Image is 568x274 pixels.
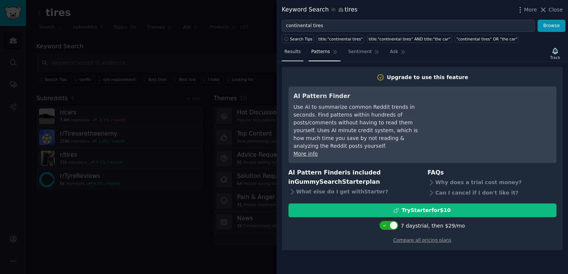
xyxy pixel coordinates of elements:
button: Close [539,6,563,14]
div: Upgrade to use this feature [387,74,468,81]
div: Can I cancel if I don't like it? [427,188,556,198]
div: Try Starter for $10 [401,206,451,214]
h3: FAQs [427,168,556,177]
span: More [524,6,537,14]
div: 7 days trial, then $ 29 /mo [401,222,465,230]
div: "continental tires" OR "the car" [456,36,517,42]
a: More info [294,151,318,157]
div: title:"continental tires" AND title:"the car" [369,36,451,42]
span: Patterns [311,49,330,55]
a: Patterns [309,46,340,61]
a: Ask [387,46,409,61]
a: title:"continental tires" AND title:"the car" [367,35,452,43]
span: Sentiment [348,49,372,55]
span: in [331,7,335,13]
span: Ask [390,49,398,55]
a: Sentiment [346,46,382,61]
a: Compare all pricing plans [393,238,451,243]
a: "continental tires" OR "the car" [455,35,519,43]
span: Results [284,49,301,55]
div: Track [550,55,560,60]
h3: AI Pattern Finder [294,92,429,101]
span: Close [549,6,563,14]
h3: AI Pattern Finder is included in plan [288,168,417,186]
div: Keyword Search tires [282,5,358,14]
input: Try a keyword related to your business [282,20,535,32]
button: More [516,6,537,14]
iframe: YouTube video player [440,92,551,147]
span: Search Tips [290,36,313,42]
div: Use AI to summarize common Reddit trends in seconds. Find patterns within hundreds of posts/comme... [294,103,429,150]
div: title:"continental tires" [319,36,363,42]
button: TryStarterfor$10 [288,203,556,217]
a: Results [282,46,303,61]
span: GummySearch Starter [294,178,365,185]
div: Why does a trial cost money? [427,177,556,188]
button: Track [548,46,563,61]
button: Search Tips [282,35,314,43]
div: What else do I get with Starter ? [288,186,417,197]
button: Browse [538,20,565,32]
a: title:"continental tires" [317,35,364,43]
